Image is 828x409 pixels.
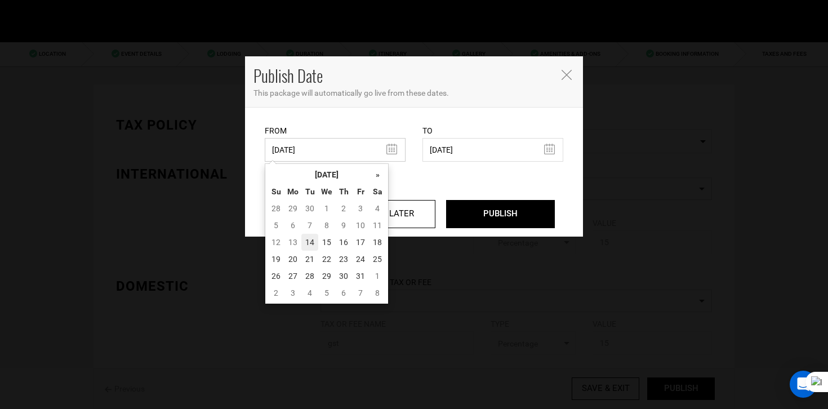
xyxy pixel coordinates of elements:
[352,268,369,284] td: 31
[301,268,318,284] td: 28
[352,251,369,268] td: 24
[284,200,301,217] td: 29
[268,217,284,234] td: 5
[560,68,572,80] button: Close
[301,284,318,301] td: 4
[369,234,386,251] td: 18
[284,183,301,200] th: Mo
[318,234,335,251] td: 15
[265,125,287,136] label: From
[301,234,318,251] td: 14
[335,268,352,284] td: 30
[335,234,352,251] td: 16
[268,234,284,251] td: 12
[422,138,563,162] input: Select End Date
[268,268,284,284] td: 26
[301,183,318,200] th: Tu
[335,251,352,268] td: 23
[352,200,369,217] td: 3
[253,87,575,99] p: This package will automatically go live from these dates.
[352,183,369,200] th: Fr
[352,234,369,251] td: 17
[369,166,386,183] th: »
[318,268,335,284] td: 29
[335,284,352,301] td: 6
[790,371,817,398] div: Open Intercom Messenger
[284,166,369,183] th: [DATE]
[284,268,301,284] td: 27
[268,200,284,217] td: 28
[253,65,552,87] h4: Publish Date
[318,183,335,200] th: We
[301,217,318,234] td: 7
[369,200,386,217] td: 4
[369,284,386,301] td: 8
[265,138,406,162] input: Select From Date
[369,217,386,234] td: 11
[301,200,318,217] td: 30
[335,217,352,234] td: 9
[369,183,386,200] th: Sa
[284,217,301,234] td: 6
[335,183,352,200] th: Th
[284,251,301,268] td: 20
[318,200,335,217] td: 1
[369,268,386,284] td: 1
[352,284,369,301] td: 7
[369,251,386,268] td: 25
[318,284,335,301] td: 5
[422,125,433,136] label: To
[268,251,284,268] td: 19
[284,284,301,301] td: 3
[318,251,335,268] td: 22
[268,284,284,301] td: 2
[446,200,555,228] input: PUBLISH
[318,217,335,234] td: 8
[301,251,318,268] td: 21
[268,183,284,200] th: Su
[284,234,301,251] td: 13
[335,200,352,217] td: 2
[352,217,369,234] td: 10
